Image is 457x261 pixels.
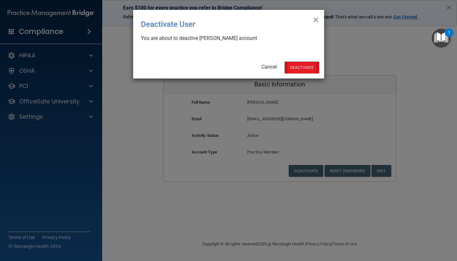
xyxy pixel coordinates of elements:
[141,35,311,42] div: You are about to deactive [PERSON_NAME] account
[141,15,290,34] div: Deactivate User
[432,29,451,48] button: Open Resource Center, 1 new notification
[285,62,319,73] button: Deactivate
[448,33,450,41] div: 1
[262,64,277,70] a: Cancel
[313,12,319,25] span: ×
